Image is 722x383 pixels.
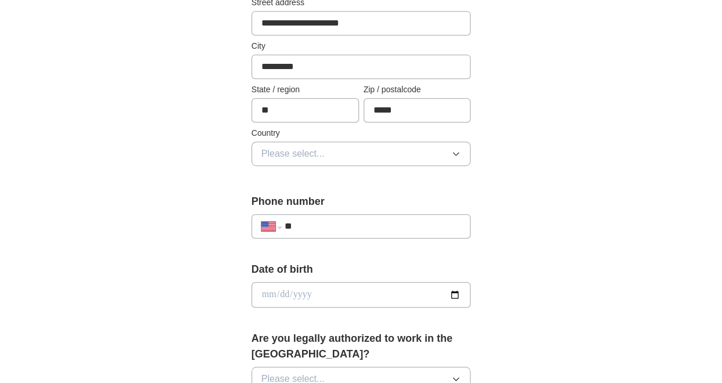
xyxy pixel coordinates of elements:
label: Zip / postalcode [364,84,471,96]
label: Country [252,127,471,139]
label: Date of birth [252,262,471,277]
label: State / region [252,84,359,96]
span: Please select... [261,147,325,161]
label: City [252,40,471,52]
label: Phone number [252,194,471,209]
button: Please select... [252,142,471,166]
label: Are you legally authorized to work in the [GEOGRAPHIC_DATA]? [252,331,471,362]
